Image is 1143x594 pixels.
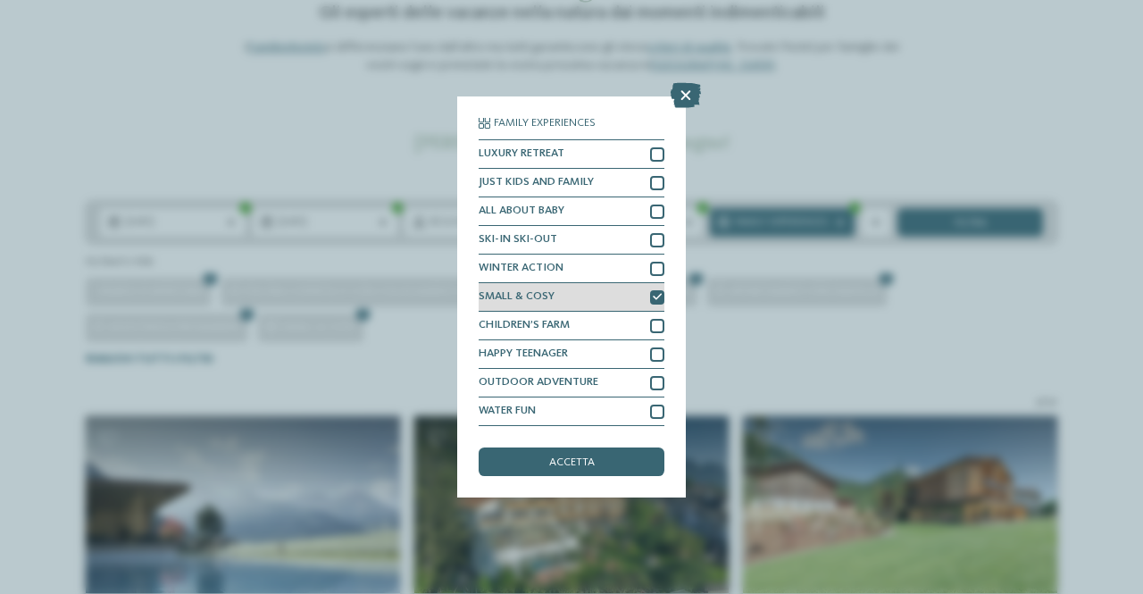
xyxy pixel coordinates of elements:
span: LUXURY RETREAT [479,148,564,160]
span: ALL ABOUT BABY [479,205,564,217]
span: WATER FUN [479,406,536,417]
span: OUTDOOR ADVENTURE [479,377,598,389]
span: CHILDREN’S FARM [479,320,570,331]
span: HAPPY TEENAGER [479,348,568,360]
span: SMALL & COSY [479,291,555,303]
span: accetta [549,457,595,469]
span: JUST KIDS AND FAMILY [479,177,594,188]
span: SKI-IN SKI-OUT [479,234,557,246]
span: Family Experiences [494,118,596,130]
span: WINTER ACTION [479,263,563,274]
